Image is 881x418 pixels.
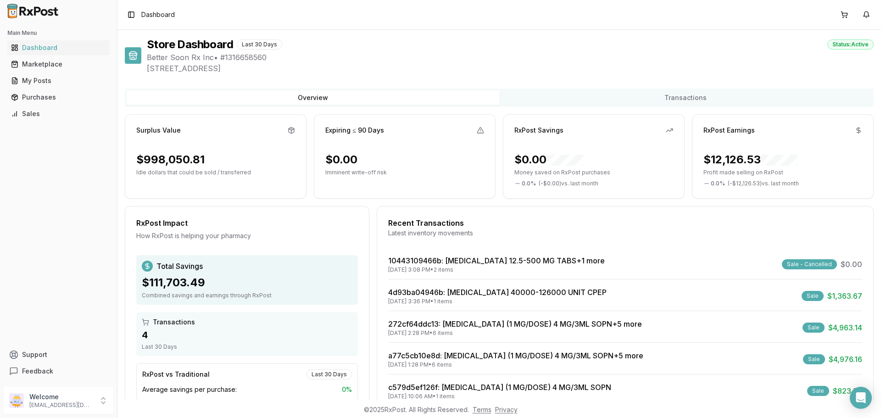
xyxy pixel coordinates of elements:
button: My Posts [4,73,113,88]
h1: Store Dashboard [147,37,233,52]
img: User avatar [9,393,24,408]
div: $998,050.81 [136,152,205,167]
span: 0 % [342,385,352,394]
div: Status: Active [827,39,874,50]
span: ( - $0.00 ) vs. last month [539,180,598,187]
div: How RxPost is helping your pharmacy [136,231,358,240]
span: Better Soon Rx Inc • # 1316658560 [147,52,874,63]
div: RxPost vs Traditional [142,370,210,379]
div: Latest inventory movements [388,229,862,238]
a: c579d5ef126f: [MEDICAL_DATA] (1 MG/DOSE) 4 MG/3ML SOPN [388,383,611,392]
button: Feedback [4,363,113,379]
div: RxPost Impact [136,217,358,229]
a: 4d93ba04946b: [MEDICAL_DATA] 40000-126000 UNIT CPEP [388,288,607,297]
div: Dashboard [11,43,106,52]
div: Sale [807,386,829,396]
div: Surplus Value [136,126,181,135]
div: Last 30 Days [307,369,352,379]
img: RxPost Logo [4,4,62,18]
a: Terms [473,406,491,413]
div: Marketplace [11,60,106,69]
p: Idle dollars that could be sold / transferred [136,169,295,176]
div: Sales [11,109,106,118]
div: [DATE] 3:36 PM • 1 items [388,298,607,305]
span: $4,976.16 [829,354,862,365]
div: RxPost Earnings [703,126,755,135]
div: Sale [802,291,824,301]
a: Marketplace [7,56,110,72]
button: Sales [4,106,113,121]
span: $1,363.67 [827,290,862,301]
a: 10443109466b: [MEDICAL_DATA] 12.5-500 MG TABS+1 more [388,256,605,265]
div: $12,126.53 [703,152,797,167]
div: Last 30 Days [142,343,352,351]
div: Recent Transactions [388,217,862,229]
div: [DATE] 2:28 PM • 6 items [388,329,642,337]
span: Dashboard [141,10,175,19]
a: Dashboard [7,39,110,56]
p: Money saved on RxPost purchases [514,169,673,176]
div: $111,703.49 [142,275,352,290]
a: Purchases [7,89,110,106]
button: Dashboard [4,40,113,55]
button: Support [4,346,113,363]
span: $4,963.14 [828,322,862,333]
span: 0.0 % [711,180,725,187]
div: Purchases [11,93,106,102]
span: [STREET_ADDRESS] [147,63,874,74]
a: 272cf64ddc13: [MEDICAL_DATA] (1 MG/DOSE) 4 MG/3ML SOPN+5 more [388,319,642,329]
nav: breadcrumb [141,10,175,19]
div: Last 30 Days [237,39,282,50]
button: Purchases [4,90,113,105]
button: Overview [127,90,499,105]
p: Imminent write-off risk [325,169,484,176]
div: [DATE] 1:28 PM • 6 items [388,361,643,368]
div: Sale [803,323,825,333]
span: Feedback [22,367,53,376]
div: RxPost Savings [514,126,563,135]
div: [DATE] 10:06 AM • 1 items [388,393,611,400]
div: [DATE] 3:08 PM • 2 items [388,266,605,273]
div: Open Intercom Messenger [850,387,872,409]
div: My Posts [11,76,106,85]
div: Expiring ≤ 90 Days [325,126,384,135]
span: 0.0 % [522,180,536,187]
span: $0.00 [841,259,862,270]
div: Sale [803,354,825,364]
span: ( - $12,126.53 ) vs. last month [728,180,799,187]
div: $0.00 [514,152,583,167]
span: Total Savings [156,261,203,272]
p: [EMAIL_ADDRESS][DOMAIN_NAME] [29,401,93,409]
h2: Main Menu [7,29,110,37]
a: My Posts [7,72,110,89]
a: Sales [7,106,110,122]
button: Marketplace [4,57,113,72]
div: 4 [142,329,352,341]
span: $823.55 [833,385,862,396]
div: $0.00 [325,152,357,167]
a: Privacy [495,406,518,413]
div: Sale - Cancelled [782,259,837,269]
span: Transactions [153,318,195,327]
p: Profit made selling on RxPost [703,169,862,176]
span: Average savings per purchase: [142,385,237,394]
button: Transactions [499,90,872,105]
p: Welcome [29,392,93,401]
a: a77c5cb10e8d: [MEDICAL_DATA] (1 MG/DOSE) 4 MG/3ML SOPN+5 more [388,351,643,360]
div: Combined savings and earnings through RxPost [142,292,352,299]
